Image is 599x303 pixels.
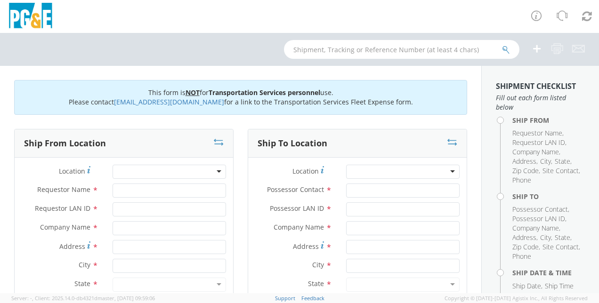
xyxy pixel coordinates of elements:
[512,223,560,233] li: ,
[512,117,585,124] h4: Ship From
[7,3,54,31] img: pge-logo-06675f144f4cfa6a6814.png
[540,157,551,166] span: City
[512,166,539,175] span: Zip Code
[555,157,570,166] span: State
[512,252,531,261] span: Phone
[114,97,224,106] a: [EMAIL_ADDRESS][DOMAIN_NAME]
[512,138,565,147] span: Requestor LAN ID
[308,279,324,288] span: State
[37,185,90,194] span: Requestor Name
[512,281,541,290] span: Ship Date
[512,128,562,137] span: Requestor Name
[40,223,90,231] span: Company Name
[79,260,90,269] span: City
[209,88,320,97] b: Transportation Services personnel
[555,157,572,166] li: ,
[24,139,106,148] h3: Ship From Location
[542,166,580,175] li: ,
[512,269,585,276] h4: Ship Date & Time
[270,204,324,213] span: Possessor LAN ID
[11,295,33,302] span: Server: -
[512,157,538,166] li: ,
[512,214,565,223] span: Possessor LAN ID
[512,166,540,175] li: ,
[258,139,327,148] h3: Ship To Location
[14,80,467,115] div: This form is for use. Please contact for a link to the Transportation Services Fleet Expense form.
[542,242,580,252] li: ,
[74,279,90,288] span: State
[512,233,538,242] li: ,
[512,147,560,157] li: ,
[512,205,569,214] li: ,
[512,205,568,214] span: Possessor Contact
[274,223,324,231] span: Company Name
[35,204,90,213] span: Requestor LAN ID
[555,233,572,242] li: ,
[512,242,540,252] li: ,
[512,281,542,291] li: ,
[97,295,155,302] span: master, [DATE] 09:59:06
[512,242,539,251] span: Zip Code
[284,40,519,59] input: Shipment, Tracking or Reference Number (at least 4 chars)
[512,214,567,223] li: ,
[35,295,155,302] span: Client: 2025.14.0-db4321d
[496,93,585,112] span: Fill out each form listed below
[512,157,536,166] span: Address
[555,233,570,242] span: State
[540,157,552,166] li: ,
[540,233,552,242] li: ,
[275,295,295,302] a: Support
[540,233,551,242] span: City
[512,147,559,156] span: Company Name
[32,295,33,302] span: ,
[512,223,559,232] span: Company Name
[445,295,588,302] span: Copyright © [DATE]-[DATE] Agistix Inc., All Rights Reserved
[545,281,574,290] span: Ship Time
[312,260,324,269] span: City
[267,185,324,194] span: Possessor Contact
[59,242,85,251] span: Address
[542,242,579,251] span: Site Contact
[292,167,319,175] span: Location
[512,175,531,184] span: Phone
[293,242,319,251] span: Address
[512,233,536,242] span: Address
[542,166,579,175] span: Site Contact
[512,128,564,138] li: ,
[512,138,567,147] li: ,
[496,81,576,91] strong: Shipment Checklist
[186,88,200,97] u: NOT
[301,295,324,302] a: Feedback
[59,167,85,175] span: Location
[512,193,585,200] h4: Ship To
